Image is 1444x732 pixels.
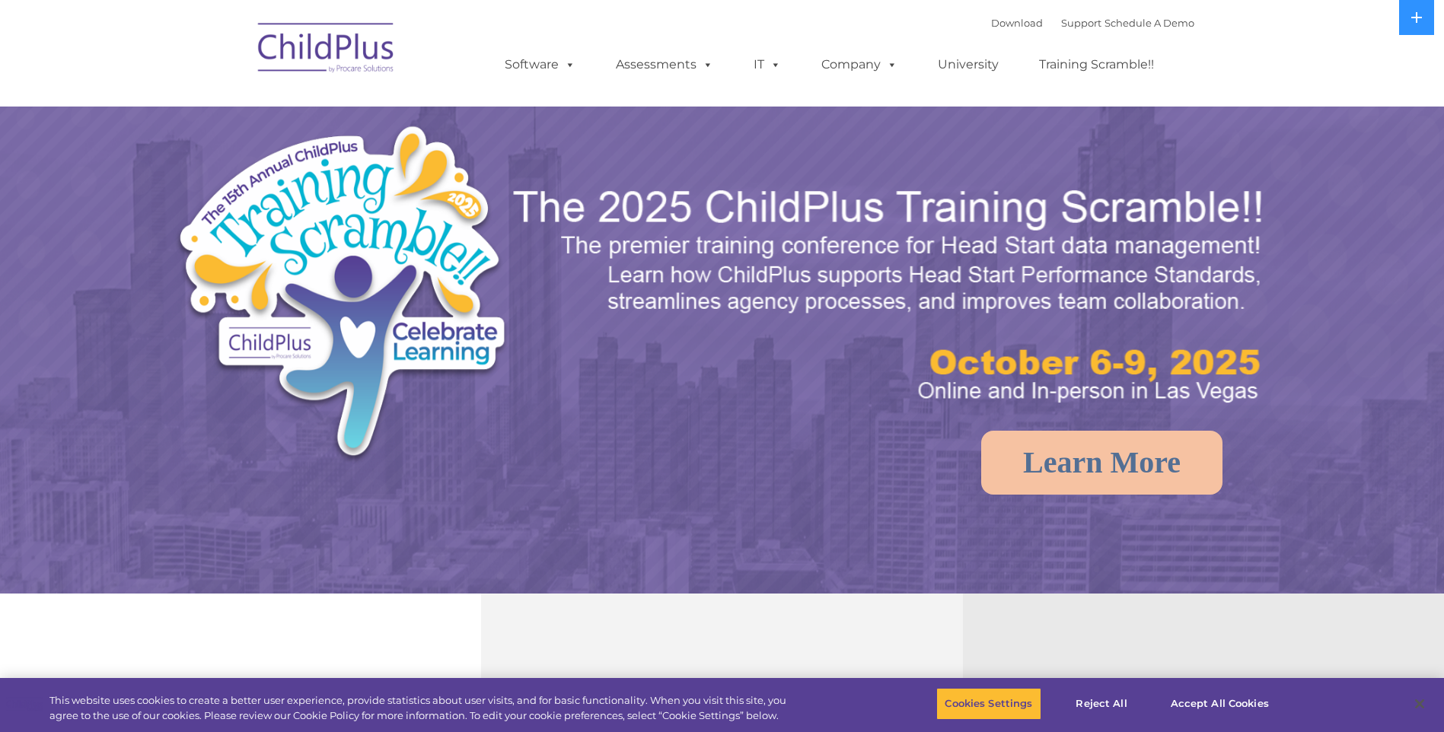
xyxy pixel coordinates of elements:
a: Assessments [601,49,728,80]
a: Learn More [981,431,1222,495]
button: Accept All Cookies [1162,688,1277,720]
a: Company [806,49,913,80]
button: Cookies Settings [936,688,1041,720]
button: Reject All [1054,688,1149,720]
a: Software [489,49,591,80]
a: IT [738,49,796,80]
a: Schedule A Demo [1105,17,1194,29]
button: Close [1403,687,1436,721]
a: Download [991,17,1043,29]
font: | [991,17,1194,29]
img: ChildPlus by Procare Solutions [250,12,403,88]
a: Training Scramble!! [1024,49,1169,80]
a: Support [1061,17,1101,29]
div: This website uses cookies to create a better user experience, provide statistics about user visit... [49,693,794,723]
a: University [923,49,1014,80]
